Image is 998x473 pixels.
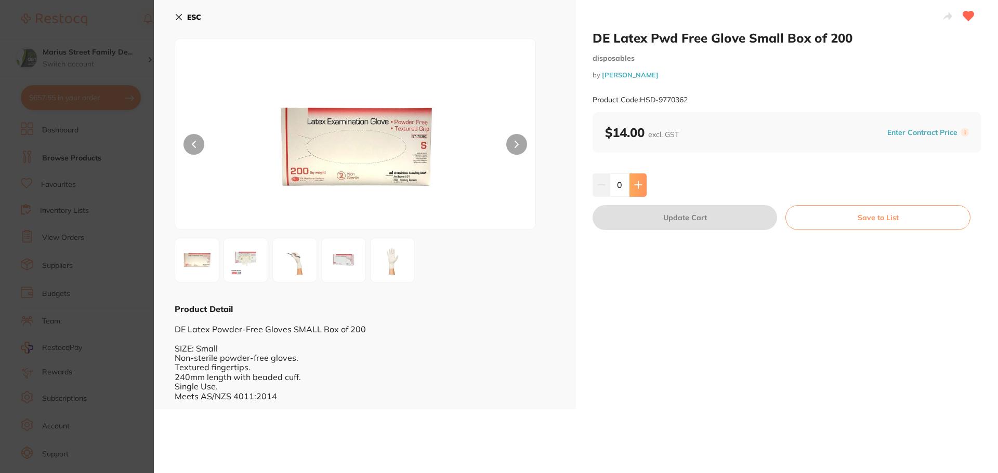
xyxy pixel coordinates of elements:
[374,241,411,279] img: MzYyXzUuanBn
[187,12,201,22] b: ESC
[593,205,777,230] button: Update Cart
[593,54,981,63] small: disposables
[178,241,216,279] img: MzYyXzIuanBn
[785,205,970,230] button: Save to List
[175,8,201,26] button: ESC
[884,128,961,138] button: Enter Contract Price
[593,96,688,104] small: Product Code: HSD-9770362
[605,125,679,140] b: $14.00
[325,241,362,279] img: MzYyXzQuanBn
[247,65,464,229] img: MzYyXzIuanBn
[648,130,679,139] span: excl. GST
[593,71,981,79] small: by
[175,315,555,401] div: DE Latex Powder-Free Gloves SMALL Box of 200 SIZE: Small Non-sterile powder-free gloves. Textured...
[276,241,313,279] img: MzYyXzMuanBn
[961,128,969,137] label: i
[175,304,233,314] b: Product Detail
[593,30,981,46] h2: DE Latex Pwd Free Glove Small Box of 200
[602,71,659,79] a: [PERSON_NAME]
[227,241,265,279] img: MzYyLmpwZw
